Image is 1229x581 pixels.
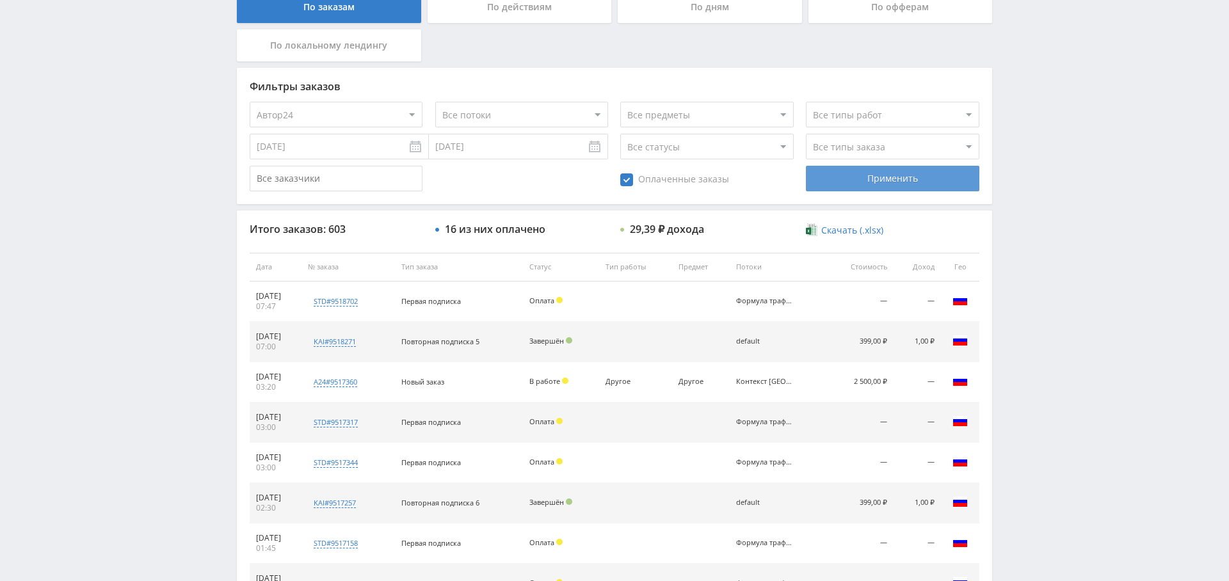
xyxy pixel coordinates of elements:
div: kai#9518271 [314,337,356,347]
span: Скачать (.xlsx) [821,225,883,235]
span: Первая подписка [401,417,461,427]
div: [DATE] [256,372,295,382]
td: 2 500,00 ₽ [826,362,894,402]
span: Первая подписка [401,458,461,467]
img: rus.png [952,413,968,429]
span: Оплата [529,296,554,305]
span: Холд [556,458,563,465]
span: Первая подписка [401,296,461,306]
td: — [894,402,941,443]
th: Тип работы [599,253,672,282]
div: [DATE] [256,291,295,301]
th: Гео [941,253,979,282]
span: Оплата [529,457,554,466]
td: 399,00 ₽ [826,483,894,523]
div: std#9517158 [314,538,358,548]
div: [DATE] [256,493,295,503]
img: rus.png [952,292,968,308]
th: Доход [894,253,941,282]
div: 03:20 [256,382,295,392]
div: [DATE] [256,331,295,342]
div: a24#9517360 [314,377,357,387]
div: std#9517344 [314,458,358,468]
td: — [826,402,894,443]
td: — [894,523,941,564]
span: Холд [556,297,563,303]
span: Холд [556,418,563,424]
img: rus.png [952,494,968,509]
div: std#9517317 [314,417,358,427]
span: Оплата [529,417,554,426]
div: 07:00 [256,342,295,352]
span: Оплаченные заказы [620,173,729,186]
span: Подтвержден [566,337,572,344]
div: default [736,337,794,346]
td: — [894,282,941,322]
td: 1,00 ₽ [894,322,941,362]
td: — [826,282,894,322]
td: — [894,362,941,402]
span: Повторная подписка 6 [401,498,479,507]
div: 07:47 [256,301,295,312]
th: Предмет [672,253,730,282]
div: Формула трафика контекст [736,539,794,547]
th: Потоки [730,253,826,282]
span: Первая подписка [401,538,461,548]
th: Дата [250,253,301,282]
input: Все заказчики [250,166,422,191]
img: rus.png [952,333,968,348]
div: Другое [679,378,723,386]
div: Формула трафика контекст [736,297,794,305]
span: Подтвержден [566,498,572,505]
span: Оплата [529,537,554,547]
th: № заказа [301,253,395,282]
a: Скачать (.xlsx) [806,224,883,237]
div: Итого заказов: 603 [250,223,422,235]
div: kai#9517257 [314,498,356,508]
img: rus.png [952,534,968,550]
td: — [826,523,894,564]
img: xlsx [806,223,817,236]
span: В работе [529,376,560,386]
th: Статус [523,253,599,282]
div: По локальному лендингу [237,29,421,61]
th: Тип заказа [395,253,523,282]
img: rus.png [952,454,968,469]
div: [DATE] [256,452,295,463]
div: 03:00 [256,422,295,433]
div: 01:45 [256,543,295,553]
div: 16 из них оплачено [445,223,545,235]
img: rus.png [952,373,968,388]
div: Формула трафика контекст [736,418,794,426]
div: 03:00 [256,463,295,473]
div: Применить [806,166,979,191]
span: Холд [562,378,568,384]
td: 1,00 ₽ [894,483,941,523]
span: Повторная подписка 5 [401,337,479,346]
td: — [826,443,894,483]
div: Другое [606,378,663,386]
td: — [894,443,941,483]
div: 02:30 [256,503,295,513]
div: default [736,498,794,507]
div: Контекст new лендинг [736,378,794,386]
div: [DATE] [256,412,295,422]
div: 29,39 ₽ дохода [630,223,704,235]
td: 399,00 ₽ [826,322,894,362]
span: Завершён [529,497,564,507]
span: Холд [556,539,563,545]
div: std#9518702 [314,296,358,306]
span: Новый заказ [401,377,444,386]
div: Фильтры заказов [250,81,979,92]
span: Завершён [529,336,564,346]
th: Стоимость [826,253,894,282]
div: Формула трафика контекст [736,458,794,466]
div: [DATE] [256,533,295,543]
